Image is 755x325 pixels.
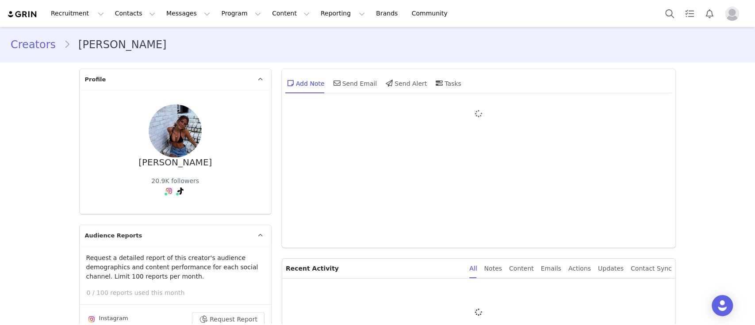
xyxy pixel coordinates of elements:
[86,253,264,281] p: Request a detailed report of this creator's audience demographics and content performance for eac...
[598,259,624,279] div: Updates
[46,4,109,23] button: Recruitment
[469,259,477,279] div: All
[285,73,325,94] div: Add Note
[484,259,502,279] div: Notes
[332,73,377,94] div: Send Email
[216,4,266,23] button: Program
[110,4,161,23] button: Contacts
[568,259,591,279] div: Actions
[86,314,128,325] div: Instagram
[87,288,271,298] p: 0 / 100 reports used this month
[88,316,95,323] img: instagram.svg
[680,4,699,23] a: Tasks
[165,187,172,195] img: instagram.svg
[151,176,199,186] div: 20.9K followers
[11,37,64,53] a: Creators
[149,104,202,157] img: 60f04ed2-5635-4aa9-8951-5f97454927e1.jpg
[434,73,461,94] div: Tasks
[509,259,534,279] div: Content
[406,4,457,23] a: Community
[660,4,679,23] button: Search
[267,4,315,23] button: Content
[712,295,733,316] div: Open Intercom Messenger
[720,7,748,21] button: Profile
[700,4,719,23] button: Notifications
[384,73,427,94] div: Send Alert
[85,231,142,240] span: Audience Reports
[7,10,38,19] img: grin logo
[85,75,106,84] span: Profile
[541,259,561,279] div: Emails
[138,157,212,168] div: [PERSON_NAME]
[286,259,462,278] p: Recent Activity
[315,4,370,23] button: Reporting
[631,259,672,279] div: Contact Sync
[161,4,215,23] button: Messages
[725,7,739,21] img: placeholder-profile.jpg
[371,4,406,23] a: Brands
